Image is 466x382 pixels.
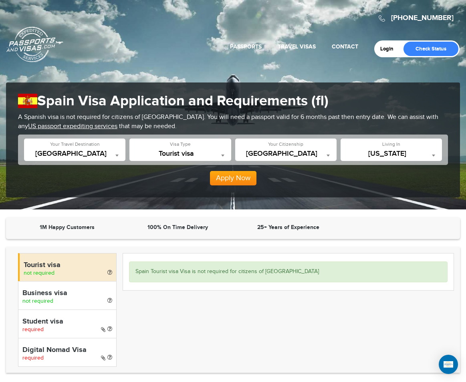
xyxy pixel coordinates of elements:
[230,43,262,50] a: Passports
[22,326,44,333] span: required
[40,224,95,231] strong: 1M Happy Customers
[268,141,303,148] label: Your Citizenship
[18,92,448,110] h1: Spain Visa Application and Requirements (fl)
[391,14,454,22] a: [PHONE_NUMBER]
[22,290,112,298] h4: Business visa
[6,26,63,62] a: Passports & [DOMAIN_NAME]
[170,141,191,148] label: Visa Type
[345,150,438,158] span: Florida
[345,223,452,233] iframe: Customer reviews powered by Trustpilot
[257,224,319,231] strong: 25+ Years of Experience
[239,150,333,158] span: United States
[50,141,100,148] label: Your Travel Destination
[332,43,358,50] a: Contact
[403,42,458,56] a: Check Status
[380,46,399,52] a: Login
[439,355,458,374] div: Open Intercom Messenger
[22,298,53,304] span: not required
[133,150,227,161] span: Tourist visa
[28,150,121,158] span: Spain
[22,318,112,326] h4: Student visa
[147,224,208,231] strong: 100% On Time Delivery
[382,141,400,148] label: Living In
[18,113,448,131] p: A Spanish visa is not required for citizens of [GEOGRAPHIC_DATA]. You will need a passport valid ...
[22,346,112,354] h4: Digital Nomad Visa
[28,150,121,161] span: Spain
[24,261,112,269] h4: Tourist visa
[345,150,438,161] span: Florida
[22,355,44,361] span: required
[28,123,117,130] a: US passport expediting services
[278,43,316,50] a: Travel Visas
[24,270,54,276] span: not required
[210,171,256,185] button: Apply Now
[133,150,227,158] span: Tourist visa
[239,150,333,161] span: United States
[129,261,448,282] div: Spain Tourist visa Visa is not required for citizens of [GEOGRAPHIC_DATA]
